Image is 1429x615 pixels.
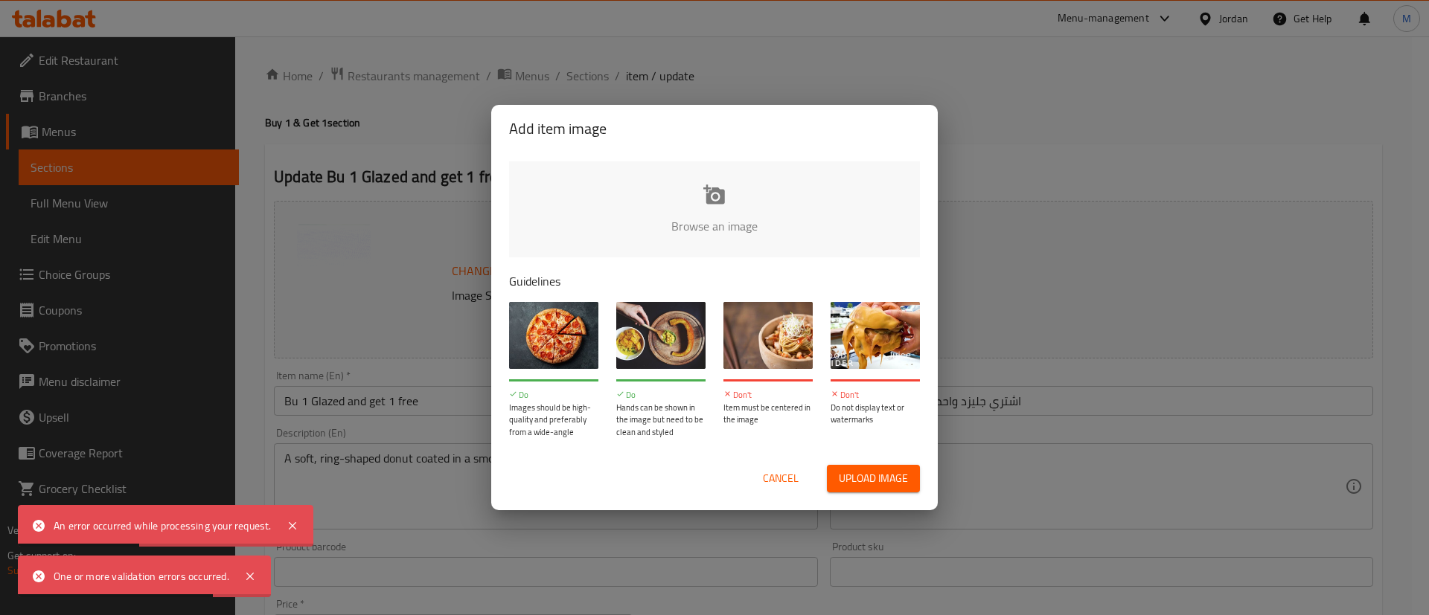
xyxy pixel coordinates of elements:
p: Hands can be shown in the image but need to be clean and styled [616,402,706,439]
span: Upload image [839,469,908,488]
p: Don't [723,389,813,402]
button: Upload image [827,465,920,492]
img: guide-img-2@3x.jpg [616,302,706,369]
p: Images should be high-quality and preferably from a wide-angle [509,402,598,439]
button: Cancel [757,465,805,492]
p: Item must be centered in the image [723,402,813,426]
p: Don't [831,389,920,402]
p: Do [616,389,706,402]
p: Do not display text or watermarks [831,402,920,426]
h2: Add item image [509,117,920,141]
p: Do [509,389,598,402]
img: guide-img-4@3x.jpg [831,302,920,369]
p: Guidelines [509,272,920,290]
img: guide-img-3@3x.jpg [723,302,813,369]
img: guide-img-1@3x.jpg [509,302,598,369]
span: Cancel [763,469,799,488]
div: An error occurred while processing your request. [54,518,272,534]
div: One or more validation errors occurred. [54,568,229,585]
